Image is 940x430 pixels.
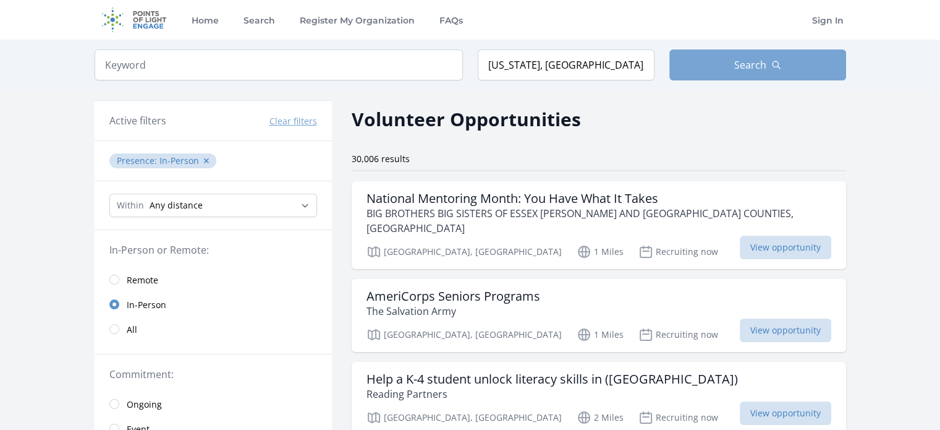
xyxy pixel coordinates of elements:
a: National Mentoring Month: You Have What It Takes BIG BROTHERS BIG SISTERS OF ESSEX [PERSON_NAME] ... [352,181,846,269]
span: Remote [127,274,158,286]
a: Remote [95,267,332,292]
span: Ongoing [127,398,162,411]
p: BIG BROTHERS BIG SISTERS OF ESSEX [PERSON_NAME] AND [GEOGRAPHIC_DATA] COUNTIES, [GEOGRAPHIC_DATA] [366,206,831,236]
span: View opportunity [740,402,831,425]
span: 30,006 results [352,153,410,165]
a: AmeriCorps Seniors Programs The Salvation Army [GEOGRAPHIC_DATA], [GEOGRAPHIC_DATA] 1 Miles Recru... [352,279,846,352]
span: View opportunity [740,236,831,259]
p: [GEOGRAPHIC_DATA], [GEOGRAPHIC_DATA] [366,410,562,425]
h3: AmeriCorps Seniors Programs [366,289,540,304]
p: Reading Partners [366,387,738,402]
p: 1 Miles [577,327,624,342]
p: 1 Miles [577,244,624,259]
p: Recruiting now [638,327,718,342]
legend: Commitment: [109,367,317,382]
button: Clear filters [269,115,317,127]
p: Recruiting now [638,410,718,425]
h3: Help a K-4 student unlock literacy skills in ([GEOGRAPHIC_DATA]) [366,372,738,387]
span: In-Person [127,299,166,311]
button: ✕ [203,155,210,167]
select: Search Radius [109,194,317,217]
legend: In-Person or Remote: [109,243,317,257]
input: Keyword [95,49,463,80]
p: 2 Miles [577,410,624,425]
span: Search [734,58,766,72]
h3: National Mentoring Month: You Have What It Takes [366,191,831,206]
p: [GEOGRAPHIC_DATA], [GEOGRAPHIC_DATA] [366,327,562,342]
span: All [127,324,137,336]
a: All [95,317,332,342]
p: Recruiting now [638,244,718,259]
h3: Active filters [109,113,166,128]
a: Ongoing [95,392,332,416]
h2: Volunteer Opportunities [352,105,581,133]
button: Search [669,49,846,80]
input: Location [478,49,654,80]
p: [GEOGRAPHIC_DATA], [GEOGRAPHIC_DATA] [366,244,562,259]
a: In-Person [95,292,332,317]
span: In-Person [159,155,199,166]
p: The Salvation Army [366,304,540,319]
span: View opportunity [740,319,831,342]
span: Presence : [117,155,159,166]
